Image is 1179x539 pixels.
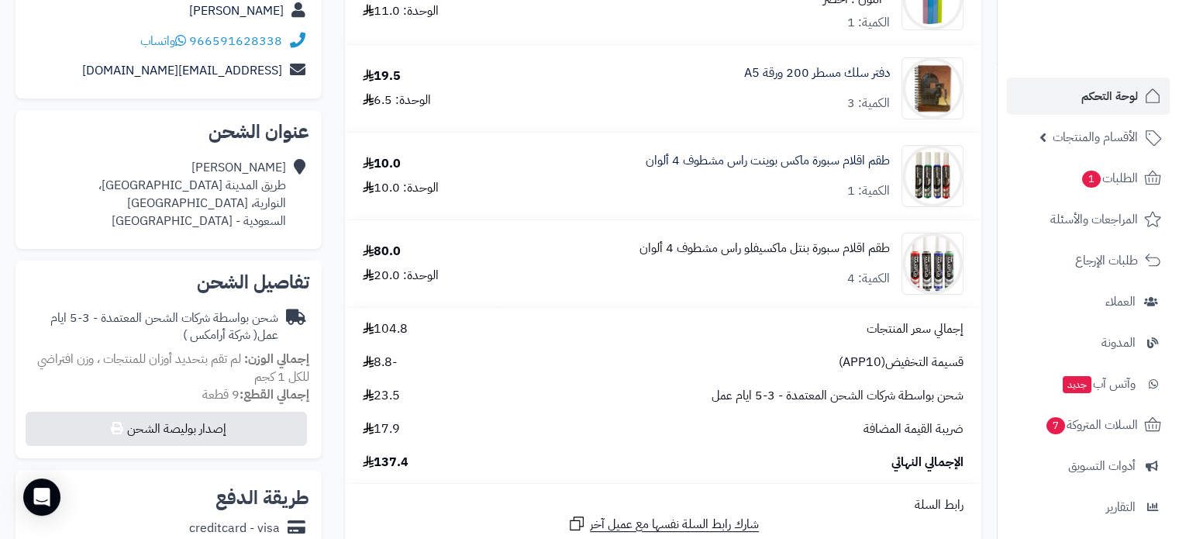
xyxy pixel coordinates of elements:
[1101,332,1136,354] span: المدونة
[1050,209,1138,230] span: المراجعات والأسئلة
[26,412,307,446] button: إصدار بوليصة الشحن
[363,354,397,371] span: -8.8
[847,182,890,200] div: الكمية: 1
[590,516,759,534] span: شارك رابط السلة نفسها مع عميل آخر
[98,159,286,230] div: [PERSON_NAME] طريق المدينة [GEOGRAPHIC_DATA]، النوارية، [GEOGRAPHIC_DATA] السعودية - [GEOGRAPHIC_...
[1007,489,1170,526] a: التقارير
[363,155,401,173] div: 10.0
[1106,496,1136,518] span: التقارير
[363,420,400,438] span: 17.9
[847,14,890,32] div: الكمية: 1
[82,61,282,80] a: [EMAIL_ADDRESS][DOMAIN_NAME]
[1046,416,1066,435] span: 7
[1045,414,1138,436] span: السلات المتروكة
[902,233,963,295] img: 1683716690-%D9%85%D8%A7%D9%83%D8%B3%20%D9%81%D9%84%D9%88-90x90.jpg
[363,179,439,197] div: الوحدة: 10.0
[567,514,759,534] a: شارك رابط السلة نفسها مع عميل آخر
[1007,201,1170,238] a: المراجعات والأسئلة
[864,420,964,438] span: ضريبة القيمة المضافة
[1007,324,1170,361] a: المدونة
[363,92,431,109] div: الوحدة: 6.5
[1105,291,1136,313] span: العملاء
[1007,406,1170,444] a: السلات المتروكة7
[744,64,890,82] a: دفتر سلك مسطر 200 ورقة A5
[712,387,964,405] span: شحن بواسطة شركات الشحن المعتمدة - 3-5 ايام عمل
[363,320,408,338] span: 104.8
[1007,447,1170,485] a: أدوات التسويق
[363,387,400,405] span: 23.5
[1081,168,1138,189] span: الطلبات
[23,479,60,516] div: Open Intercom Messenger
[902,145,963,207] img: 1637059199-7e763380-1d8f-4364-b0bf-ba5fe403c485-90x90.jpg
[1007,78,1170,115] a: لوحة التحكم
[244,350,309,368] strong: إجمالي الوزن:
[363,454,409,472] span: 137.4
[1075,250,1138,271] span: طلبات الإرجاع
[639,240,890,257] a: طقم اقلام سبورة بنتل ماكسيفلو راس مشطوف 4 ألوان
[847,95,890,112] div: الكمية: 3
[202,385,309,404] small: 9 قطعة
[1061,373,1136,395] span: وآتس آب
[28,123,309,141] h2: عنوان الشحن
[1068,455,1136,477] span: أدوات التسويق
[363,2,439,20] div: الوحدة: 11.0
[363,267,439,285] div: الوحدة: 20.0
[867,320,964,338] span: إجمالي سعر المنتجات
[1007,365,1170,403] a: وآتس آبجديد
[28,273,309,292] h2: تفاصيل الشحن
[1063,376,1091,393] span: جديد
[28,309,278,345] div: شحن بواسطة شركات الشحن المعتمدة - 3-5 ايام عمل
[363,67,401,85] div: 19.5
[189,2,284,20] a: [PERSON_NAME]
[351,496,975,514] div: رابط السلة
[847,270,890,288] div: الكمية: 4
[1081,170,1101,188] span: 1
[646,152,890,170] a: طقم اقلام سبورة ماكس بوينت راس مشطوف 4 ألوان
[1074,23,1164,56] img: logo-2.png
[839,354,964,371] span: قسيمة التخفيض(APP10)
[189,32,282,50] a: 966591628338
[891,454,964,472] span: الإجمالي النهائي
[240,385,309,404] strong: إجمالي القطع:
[1053,126,1138,148] span: الأقسام والمنتجات
[1007,283,1170,320] a: العملاء
[902,57,963,119] img: WhatsApp%20Image%202020-06-16%20at%2018.43.09-90x90.jpeg
[37,350,309,386] span: لم تقم بتحديد أوزان للمنتجات ، وزن افتراضي للكل 1 كجم
[363,243,401,261] div: 80.0
[215,489,309,507] h2: طريقة الدفع
[1007,242,1170,279] a: طلبات الإرجاع
[189,520,280,537] div: creditcard - visa
[1007,160,1170,197] a: الطلبات1
[1081,85,1138,107] span: لوحة التحكم
[140,32,186,50] a: واتساب
[183,326,257,344] span: ( شركة أرامكس )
